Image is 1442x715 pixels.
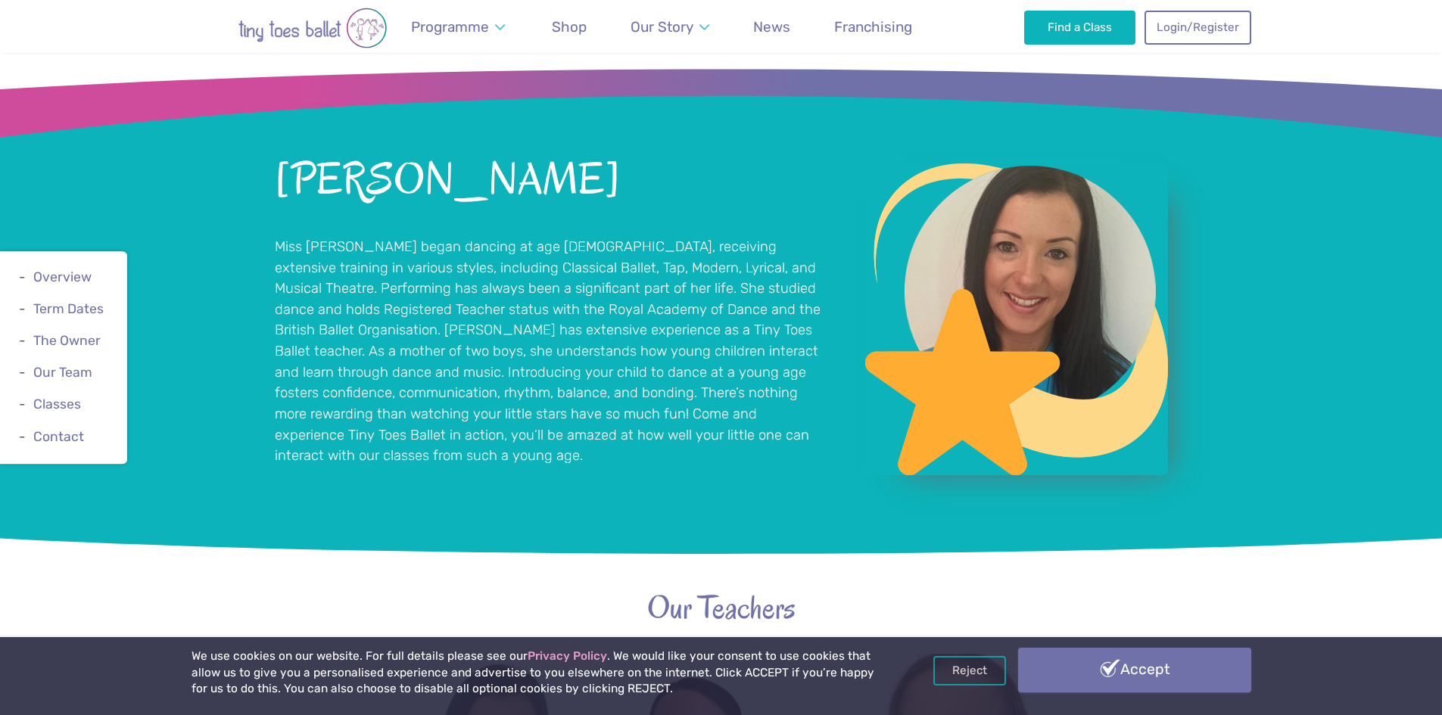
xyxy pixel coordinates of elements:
[33,301,104,316] a: Term Dates
[33,397,81,412] a: Classes
[33,333,101,348] a: The Owner
[33,365,92,380] a: Our Team
[411,18,489,36] span: Programme
[192,8,434,48] img: tiny toes ballet
[865,163,1168,475] a: View full-size image
[275,237,827,467] p: Miss [PERSON_NAME] began dancing at age [DEMOGRAPHIC_DATA], receiving extensive training in vario...
[404,9,512,45] a: Programme
[631,18,693,36] span: Our Story
[275,587,1168,629] h2: Our Teachers
[33,429,84,444] a: Contact
[275,157,827,203] h2: [PERSON_NAME]
[192,648,880,698] p: We use cookies on our website. For full details please see our . We would like your consent to us...
[1145,11,1250,44] a: Login/Register
[933,656,1006,685] a: Reject
[552,18,587,36] span: Shop
[33,269,92,284] a: Overview
[834,18,912,36] span: Franchising
[1018,648,1251,692] a: Accept
[623,9,716,45] a: Our Story
[827,9,920,45] a: Franchising
[528,649,607,663] a: Privacy Policy
[1024,11,1135,44] a: Find a Class
[545,9,594,45] a: Shop
[753,18,790,36] span: News
[746,9,798,45] a: News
